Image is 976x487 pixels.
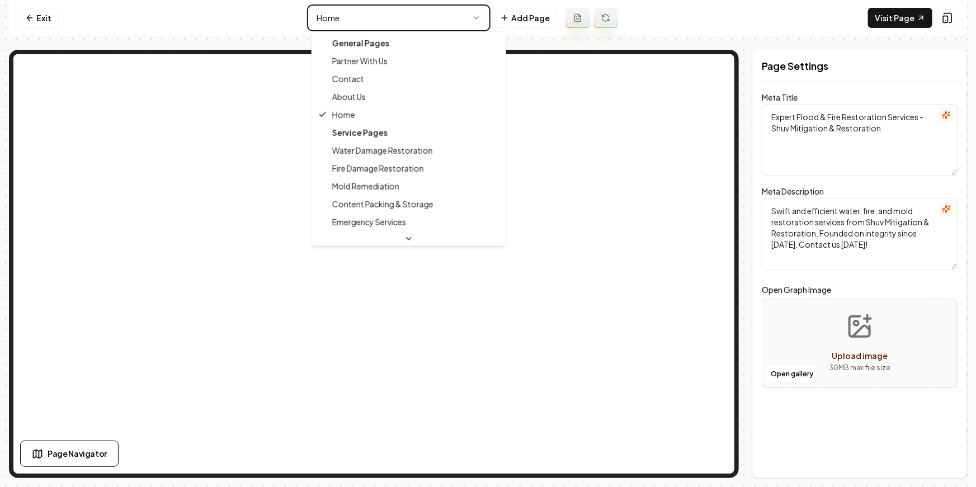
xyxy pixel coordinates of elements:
span: Partner With Us [332,55,388,67]
span: About Us [332,91,366,102]
span: Fire Damage Restoration [332,163,424,174]
span: Mold Remediation [332,181,399,192]
span: Contact [332,73,364,84]
div: Service Pages [314,124,503,141]
span: Emergency Services [332,216,406,228]
div: General Pages [314,34,503,52]
span: Content Packing & Storage [332,198,433,210]
span: Water Damage Restoration [332,145,433,156]
span: Home [332,109,355,120]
